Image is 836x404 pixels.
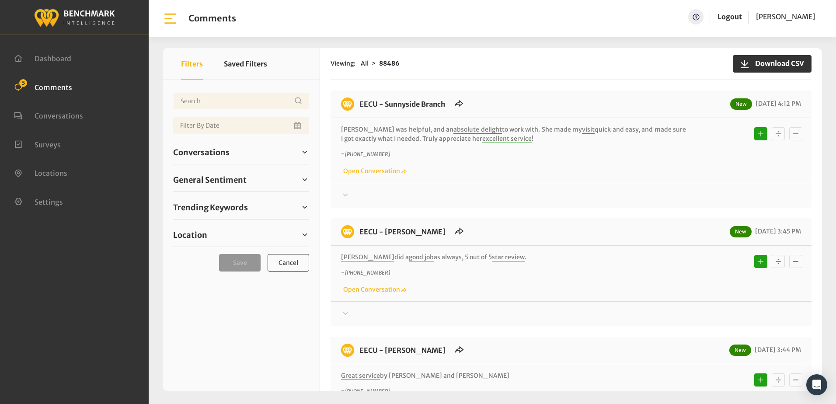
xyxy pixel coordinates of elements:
[482,135,532,143] span: excellent service
[354,225,451,238] h6: EECU - Selma Branch
[730,226,752,237] span: New
[173,117,309,134] input: Date range input field
[806,374,827,395] div: Open Intercom Messenger
[173,228,309,241] a: Location
[750,58,804,69] span: Download CSV
[752,346,801,354] span: [DATE] 3:44 PM
[34,7,115,28] img: benchmark
[35,140,61,149] span: Surveys
[730,98,752,110] span: New
[35,83,72,91] span: Comments
[341,253,686,262] p: did a as always, 5 out of 5 .
[163,11,178,26] img: bar
[268,254,309,272] button: Cancel
[753,100,801,108] span: [DATE] 4:12 PM
[341,253,394,261] span: [PERSON_NAME]
[14,53,71,62] a: Dashboard
[35,169,67,178] span: Locations
[341,167,407,175] a: Open Conversation
[14,82,72,91] a: Comments 5
[173,173,309,186] a: General Sentiment
[753,227,801,235] span: [DATE] 3:45 PM
[453,125,502,134] span: absolute delight
[718,12,742,21] a: Logout
[582,125,595,134] span: visit
[359,227,446,236] a: EECU - [PERSON_NAME]
[35,197,63,206] span: Settings
[756,12,815,21] span: [PERSON_NAME]
[173,201,309,214] a: Trending Keywords
[341,372,380,380] span: Great service
[492,253,525,261] span: star review
[341,225,354,238] img: benchmark
[752,253,805,270] div: Basic example
[733,55,812,73] button: Download CSV
[354,98,450,111] h6: EECU - Sunnyside Branch
[173,229,207,241] span: Location
[224,48,267,80] button: Saved Filters
[379,59,400,67] strong: 88486
[752,125,805,143] div: Basic example
[35,54,71,63] span: Dashboard
[173,146,230,158] span: Conversations
[359,100,445,108] a: EECU - Sunnyside Branch
[341,286,407,293] a: Open Conversation
[293,117,304,134] button: Open Calendar
[341,344,354,357] img: benchmark
[341,269,390,276] i: ~ [PHONE_NUMBER]
[14,139,61,148] a: Surveys
[341,388,390,394] i: ~ [PHONE_NUMBER]
[756,9,815,24] a: [PERSON_NAME]
[14,111,83,119] a: Conversations
[729,345,751,356] span: New
[354,344,451,357] h6: EECU - Selma Branch
[341,98,354,111] img: benchmark
[341,151,390,157] i: ~ [PHONE_NUMBER]
[361,59,369,67] span: All
[173,92,309,110] input: Username
[14,168,67,177] a: Locations
[19,79,27,87] span: 5
[14,197,63,205] a: Settings
[173,202,248,213] span: Trending Keywords
[35,111,83,120] span: Conversations
[173,146,309,159] a: Conversations
[173,174,247,186] span: General Sentiment
[181,48,203,80] button: Filters
[718,9,742,24] a: Logout
[409,253,434,261] span: good job
[341,125,686,143] p: [PERSON_NAME] was helpful, and an to work with. She made my quick and easy, and made sure I got e...
[752,371,805,389] div: Basic example
[341,371,686,380] p: by [PERSON_NAME] and [PERSON_NAME]
[359,346,446,355] a: EECU - [PERSON_NAME]
[188,13,236,24] h1: Comments
[331,59,355,68] span: Viewing:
